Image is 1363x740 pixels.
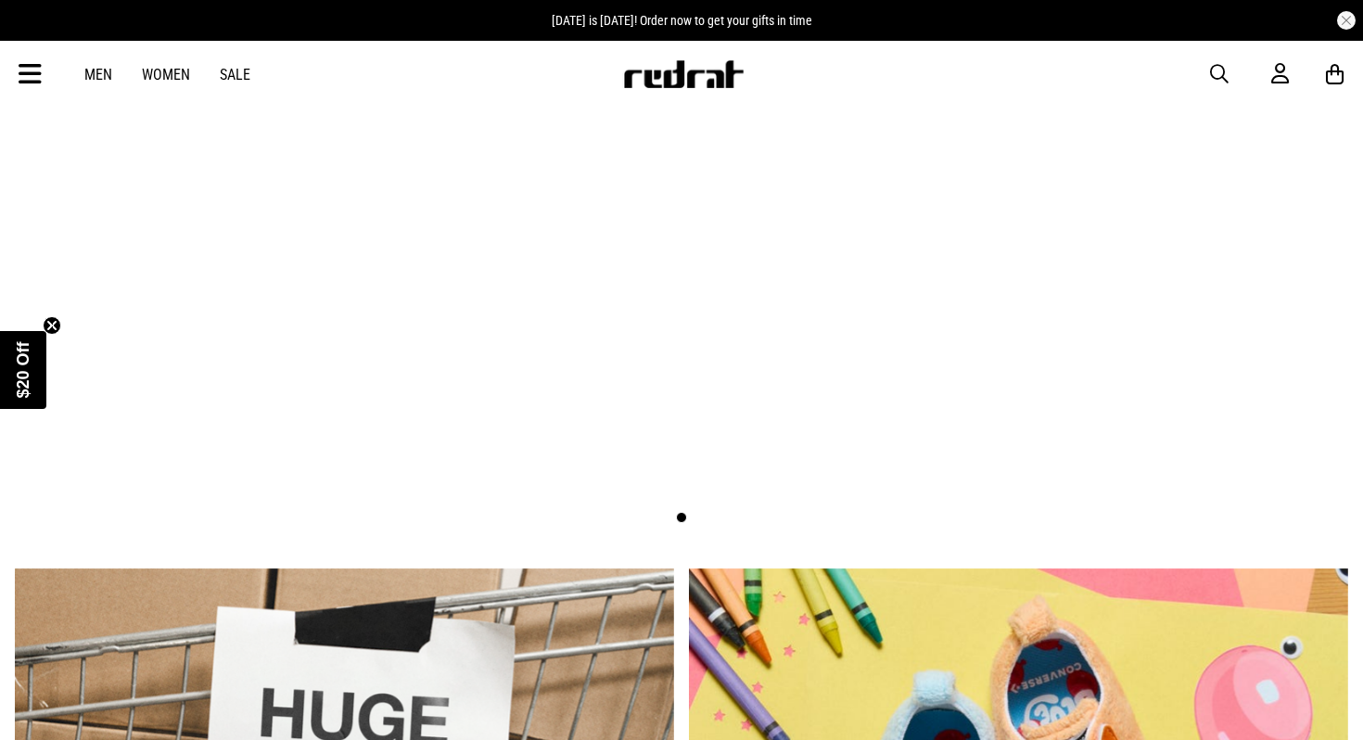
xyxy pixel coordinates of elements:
button: Next slide [1308,211,1333,251]
button: Previous slide [30,211,55,251]
span: $20 Off [14,341,32,398]
button: Close teaser [43,316,61,335]
span: [DATE] is [DATE]! Order now to get your gifts in time [552,13,812,28]
a: Sale [220,66,250,83]
img: Redrat logo [622,60,745,88]
a: Men [84,66,112,83]
a: Women [142,66,190,83]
